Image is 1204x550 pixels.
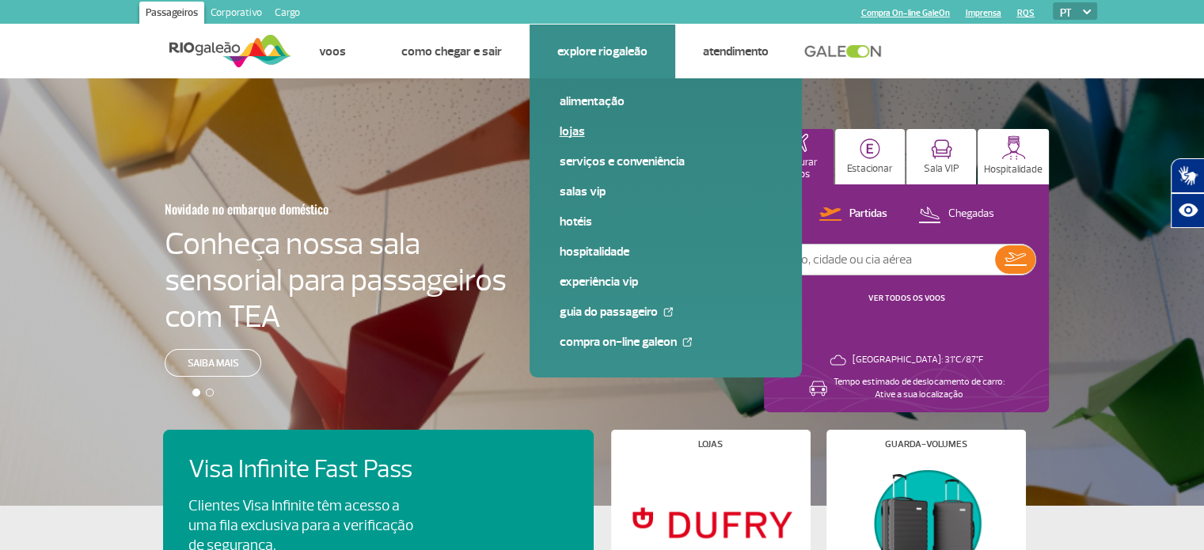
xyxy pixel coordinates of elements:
[777,245,995,275] input: Voo, cidade ou cia aérea
[835,129,905,184] button: Estacionar
[924,163,959,175] p: Sala VIP
[913,204,999,225] button: Chegadas
[847,163,893,175] p: Estacionar
[864,292,950,305] button: VER TODOS OS VOOS
[984,164,1043,176] p: Hospitalidade
[560,153,772,170] a: Serviços e Conveniência
[1017,8,1035,18] a: RQS
[1171,158,1204,228] div: Plugin de acessibilidade da Hand Talk.
[698,440,723,449] h4: Lojas
[560,213,772,230] a: Hotéis
[1171,158,1204,193] button: Abrir tradutor de língua de sinais.
[682,337,692,347] img: External Link Icon
[268,2,306,27] a: Cargo
[319,44,346,59] a: Voos
[401,44,502,59] a: Como chegar e sair
[703,44,769,59] a: Atendimento
[1171,193,1204,228] button: Abrir recursos assistivos.
[978,129,1049,184] button: Hospitalidade
[861,8,950,18] a: Compra On-line GaleOn
[663,307,673,317] img: External Link Icon
[868,293,945,303] a: VER TODOS OS VOOS
[139,2,204,27] a: Passageiros
[834,376,1005,401] p: Tempo estimado de deslocamento de carro: Ative a sua localização
[204,2,268,27] a: Corporativo
[188,455,440,484] h4: Visa Infinite Fast Pass
[165,349,261,377] a: Saiba mais
[560,93,772,110] a: Alimentação
[849,207,887,222] p: Partidas
[165,226,507,335] h4: Conheça nossa sala sensorial para passageiros com TEA
[557,44,648,59] a: Explore RIOgaleão
[560,273,772,290] a: Experiência VIP
[948,207,994,222] p: Chegadas
[560,303,772,321] a: Guia do Passageiro
[853,354,983,366] p: [GEOGRAPHIC_DATA]: 31°C/87°F
[560,123,772,140] a: Lojas
[815,204,892,225] button: Partidas
[931,139,952,159] img: vipRoom.svg
[560,333,772,351] a: Compra On-line GaleOn
[906,129,976,184] button: Sala VIP
[860,138,880,159] img: carParkingHome.svg
[885,440,967,449] h4: Guarda-volumes
[560,243,772,260] a: Hospitalidade
[165,192,429,226] h3: Novidade no embarque doméstico
[1001,135,1026,160] img: hospitality.svg
[966,8,1001,18] a: Imprensa
[560,183,772,200] a: Salas VIP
